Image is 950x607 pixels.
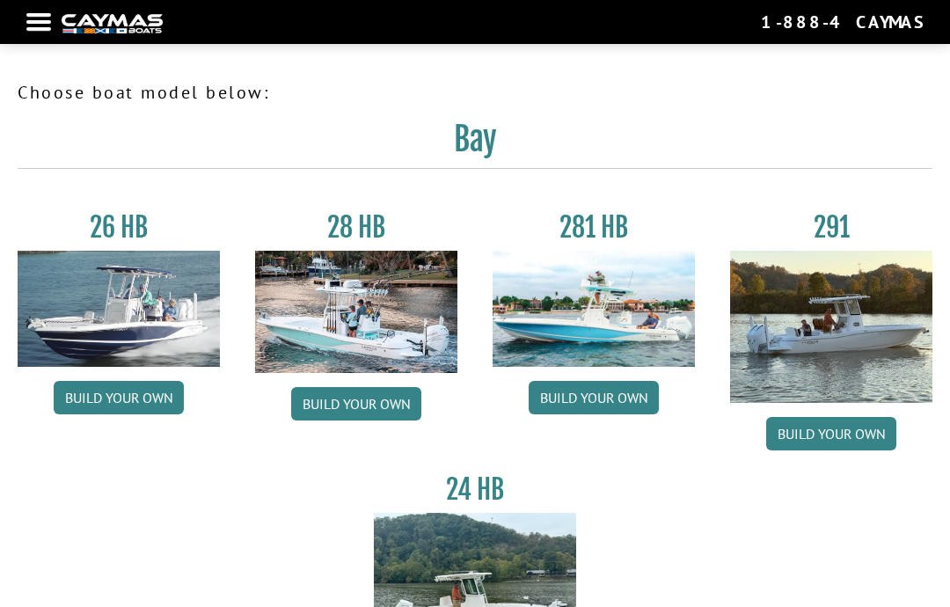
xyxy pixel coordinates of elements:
[18,79,932,106] p: Choose boat model below:
[730,251,932,403] img: 291_Thumbnail.jpg
[62,14,163,33] img: white-logo-c9c8dbefe5ff5ceceb0f0178aa75bf4bb51f6bca0971e226c86eb53dfe498488.png
[18,120,932,169] h2: Bay
[18,251,220,367] img: 26_new_photo_resized.jpg
[291,387,421,421] a: Build your own
[730,211,932,244] h3: 291
[761,11,924,33] div: 1-888-4CAYMAS
[18,211,220,244] h3: 26 HB
[54,381,184,414] a: Build your own
[529,381,659,414] a: Build your own
[766,417,896,450] a: Build your own
[493,251,695,367] img: 28-hb-twin.jpg
[255,211,457,244] h3: 28 HB
[255,251,457,373] img: 28_hb_thumbnail_for_caymas_connect.jpg
[493,211,695,244] h3: 281 HB
[374,473,576,506] h3: 24 HB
